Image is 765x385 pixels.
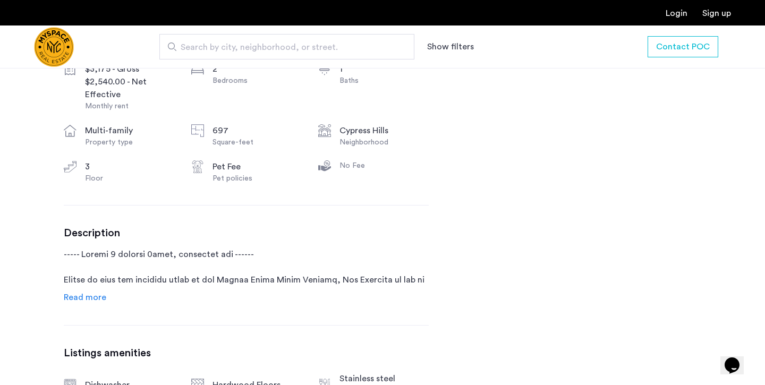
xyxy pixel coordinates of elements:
[64,293,106,302] span: Read more
[85,160,174,173] div: 3
[339,160,429,171] div: No Fee
[702,9,731,18] a: Registration
[85,101,174,112] div: Monthly rent
[212,173,302,184] div: Pet policies
[212,63,302,75] div: 2
[339,63,429,75] div: 1
[339,75,429,86] div: Baths
[720,343,754,374] iframe: chat widget
[212,137,302,148] div: Square-feet
[212,75,302,86] div: Bedrooms
[181,41,385,54] span: Search by city, neighborhood, or street.
[648,36,718,57] button: button
[64,227,429,239] h3: Description
[656,40,710,53] span: Contact POC
[339,137,429,148] div: Neighborhood
[64,291,106,304] a: Read info
[64,347,429,360] h3: Listings amenities
[34,27,74,67] a: Cazamio Logo
[666,9,687,18] a: Login
[85,75,174,101] div: $2,540.00 - Net Effective
[85,63,174,75] div: $3,175 - Gross
[159,34,414,59] input: Apartment Search
[34,27,74,67] img: logo
[85,137,174,148] div: Property type
[212,160,302,173] div: Pet Fee
[64,248,429,286] p: ----- Loremi 9 dolorsi 0amet, consectet adi ------ Elitse do eius tem incididu utlab et dol Magna...
[85,173,174,184] div: Floor
[427,40,474,53] button: Show or hide filters
[212,124,302,137] div: 697
[85,124,174,137] div: multi-family
[339,124,429,137] div: Cypress Hills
